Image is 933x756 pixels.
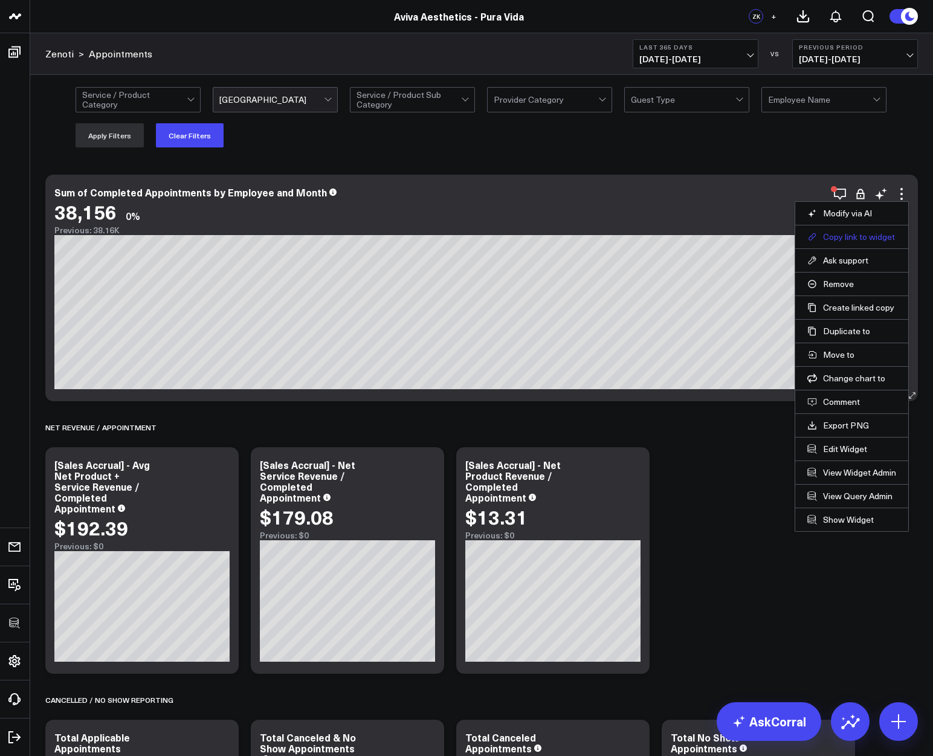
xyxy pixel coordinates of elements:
button: Last 365 Days[DATE]-[DATE] [633,39,758,68]
button: + [766,9,781,24]
div: $179.08 [260,506,334,528]
button: Duplicate to [807,326,896,337]
div: $13.31 [465,506,528,528]
div: Net Revenue / Appointment [45,413,157,441]
div: Previous: 38.16K [54,225,909,235]
div: > [45,47,84,60]
button: Comment [807,396,896,407]
a: View Widget Admin [807,467,896,478]
div: Sum of Completed Appointments by Employee and Month [54,186,327,199]
a: Export PNG [807,420,896,431]
span: [DATE] - [DATE] [799,54,911,64]
div: 38,156 [54,201,117,222]
button: Move to [807,349,896,360]
a: Show Widget [807,514,896,525]
div: [Sales Accrual] - Avg Net Product + Service Revenue / Completed Appointment [54,458,150,515]
div: Cancelled / No Show Reporting [45,686,173,714]
a: View Query Admin [807,491,896,502]
button: Previous Period[DATE]-[DATE] [792,39,918,68]
div: Previous: $0 [54,541,230,551]
button: Apply Filters [76,123,144,147]
button: Copy link to widget [807,231,896,242]
button: Clear Filters [156,123,224,147]
div: ZK [749,9,763,24]
span: [DATE] - [DATE] [639,54,752,64]
b: Last 365 Days [639,44,752,51]
div: Previous: $0 [465,531,641,540]
span: + [771,12,776,21]
button: Edit Widget [807,444,896,454]
a: Aviva Aesthetics - Pura Vida [394,10,524,23]
button: Change chart to [807,373,896,384]
a: Appointments [89,47,152,60]
div: 0% [126,209,140,222]
div: [Sales Accrual] - Net Product Revenue / Completed Appointment [465,458,561,504]
a: Zenoti [45,47,74,60]
div: Total No Show Appointments [671,731,739,755]
div: $192.39 [54,517,128,538]
button: Ask support [807,255,896,266]
div: Total Canceled Appointments [465,731,536,755]
div: [Sales Accrual] - Net Service Revenue / Completed Appointment [260,458,355,504]
button: Modify via AI [807,208,896,219]
button: Create linked copy [807,302,896,313]
div: VS [764,50,786,57]
a: AskCorral [717,702,821,741]
b: Previous Period [799,44,911,51]
div: Previous: $0 [260,531,435,540]
button: Remove [807,279,896,289]
div: Total Canceled & No Show Appointments [260,731,356,755]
